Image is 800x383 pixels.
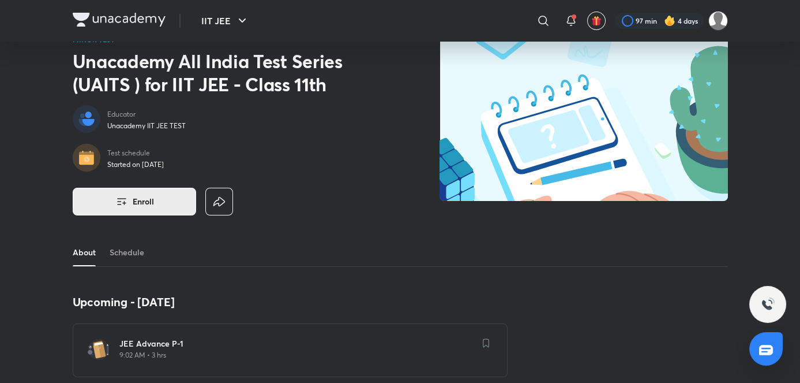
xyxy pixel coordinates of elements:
img: save [483,339,490,348]
p: Educator [107,110,186,119]
p: Started on [DATE] [107,160,164,169]
span: Enroll [133,196,154,207]
p: MINOR TEST [73,36,368,43]
p: Unacademy IIT JEE TEST [107,121,186,131]
img: avatar [591,16,602,26]
a: About [73,239,96,266]
img: ttu [761,298,775,311]
button: Enroll [73,188,196,215]
button: IIT JEE [194,9,256,32]
h4: Upcoming - [DATE] [73,295,508,310]
h6: JEE Advance P-1 [119,338,475,349]
p: Test schedule [107,148,164,158]
a: Company Logo [73,13,166,29]
button: avatar [587,12,606,30]
a: Schedule [110,239,144,266]
h2: Unacademy All India Test Series (UAITS ) for IIT JEE - Class 11th [73,50,368,96]
img: test [87,338,110,361]
p: 9:02 AM • 3 hrs [119,351,475,360]
img: SUBHRANGSU DAS [708,11,728,31]
img: streak [664,15,675,27]
img: Company Logo [73,13,166,27]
